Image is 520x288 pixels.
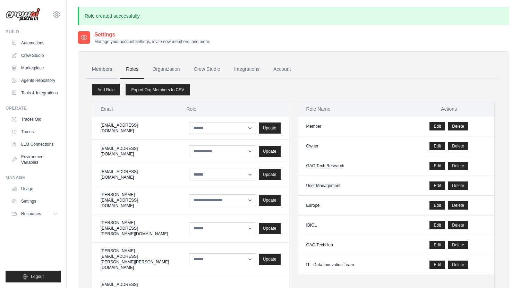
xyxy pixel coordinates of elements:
td: User Management [298,176,404,196]
a: Edit [429,142,445,150]
a: Edit [429,241,445,249]
a: Agents Repository [8,75,61,86]
button: Delete [448,201,468,210]
a: Automations [8,37,61,49]
a: Account [268,60,297,79]
button: Update [259,195,281,206]
a: Crew Studio [8,50,61,61]
td: Member [298,117,404,136]
button: Update [259,169,281,180]
a: Tools & Integrations [8,87,61,99]
td: GAO Tech Research [298,156,404,176]
p: Role created successfully. [78,7,509,25]
p: Manage your account settings, invite new members, and more. [94,39,210,44]
td: [EMAIL_ADDRESS][DOMAIN_NAME] [92,117,178,140]
a: Edit [429,221,445,229]
a: Organization [147,60,185,79]
div: Build [6,29,61,35]
td: Europe [298,196,404,215]
button: Delete [448,181,468,190]
div: Operate [6,105,61,111]
a: Marketplace [8,62,61,74]
button: Update [259,122,281,134]
th: Actions [403,101,494,117]
a: Export Org Members to CSV [126,84,190,95]
a: Edit [429,201,445,210]
td: Owner [298,136,404,156]
button: Delete [448,241,468,249]
th: Email [92,101,178,117]
div: Manage [6,175,61,180]
a: Edit [429,181,445,190]
h2: Settings [94,31,210,39]
img: Logo [6,8,40,21]
a: Roles [120,60,144,79]
td: IT - Data Innovation Team [298,255,404,275]
button: Update [259,223,281,234]
a: Traces Old [8,114,61,125]
button: Logout [6,271,61,282]
th: Role Name [298,101,404,117]
td: [PERSON_NAME][EMAIL_ADDRESS][PERSON_NAME][DOMAIN_NAME] [92,214,178,243]
a: Crew Studio [188,60,226,79]
a: Settings [8,196,61,207]
td: GAO TechHub [298,235,404,255]
a: Edit [429,261,445,269]
button: Resources [8,208,61,219]
td: [PERSON_NAME][EMAIL_ADDRESS][PERSON_NAME][PERSON_NAME][DOMAIN_NAME] [92,243,178,276]
a: LLM Connections [8,139,61,150]
button: Delete [448,221,468,229]
a: Add Role [92,84,120,95]
th: Role [178,101,289,117]
button: Delete [448,142,468,150]
td: IBIOL [298,215,404,235]
a: Edit [429,162,445,170]
a: Traces [8,126,61,137]
button: Delete [448,162,468,170]
span: Resources [21,211,41,217]
button: Update [259,146,281,157]
td: [EMAIL_ADDRESS][DOMAIN_NAME] [92,163,178,186]
td: [PERSON_NAME][EMAIL_ADDRESS][DOMAIN_NAME] [92,186,178,214]
a: Members [86,60,118,79]
button: Delete [448,122,468,130]
td: [EMAIL_ADDRESS][DOMAIN_NAME] [92,140,178,163]
a: Integrations [229,60,265,79]
span: Logout [31,274,44,279]
button: Delete [448,261,468,269]
a: Environment Variables [8,151,61,168]
a: Usage [8,183,61,194]
button: Update [259,254,281,265]
a: Edit [429,122,445,130]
